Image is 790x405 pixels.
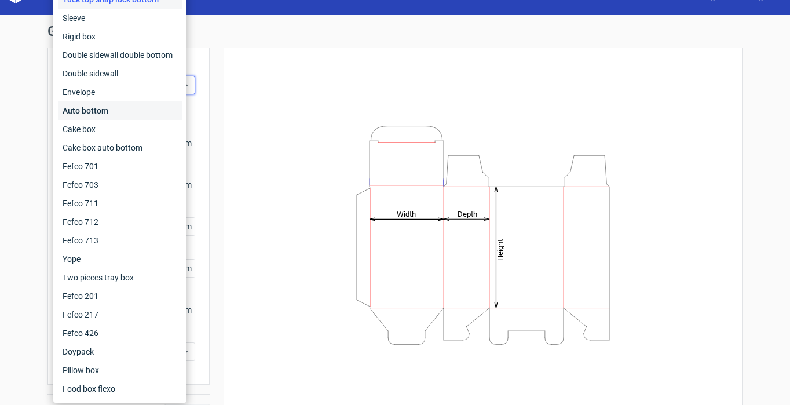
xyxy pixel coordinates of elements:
[58,101,182,120] div: Auto bottom
[58,231,182,250] div: Fefco 713
[58,361,182,380] div: Pillow box
[58,157,182,176] div: Fefco 701
[496,239,504,260] tspan: Height
[58,138,182,157] div: Cake box auto bottom
[58,176,182,194] div: Fefco 703
[397,209,416,218] tspan: Width
[58,213,182,231] div: Fefco 712
[58,268,182,287] div: Two pieces tray box
[58,324,182,342] div: Fefco 426
[58,120,182,138] div: Cake box
[58,83,182,101] div: Envelope
[58,287,182,305] div: Fefco 201
[58,9,182,27] div: Sleeve
[58,342,182,361] div: Doypack
[58,380,182,398] div: Food box flexo
[47,24,743,38] h1: Generate new dieline
[58,250,182,268] div: Yope
[58,194,182,213] div: Fefco 711
[58,305,182,324] div: Fefco 217
[458,209,477,218] tspan: Depth
[58,27,182,46] div: Rigid box
[58,64,182,83] div: Double sidewall
[58,46,182,64] div: Double sidewall double bottom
